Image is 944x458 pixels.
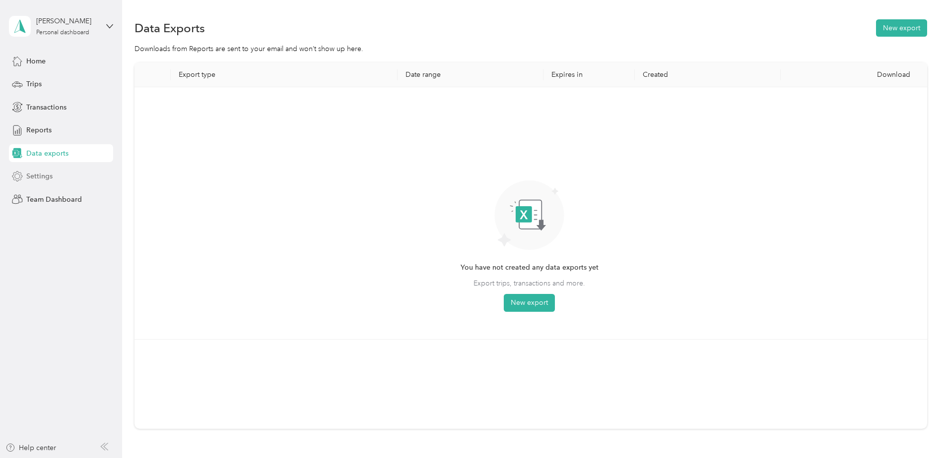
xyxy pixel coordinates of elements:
[135,44,927,54] div: Downloads from Reports are sent to your email and won’t show up here.
[635,62,781,87] th: Created
[26,171,53,181] span: Settings
[26,56,46,66] span: Home
[36,16,98,26] div: [PERSON_NAME]
[26,148,68,159] span: Data exports
[888,402,944,458] iframe: Everlance-gr Chat Button Frame
[543,62,635,87] th: Expires in
[473,278,585,288] span: Export trips, transactions and more.
[36,30,89,36] div: Personal dashboard
[398,62,543,87] th: Date range
[171,62,397,87] th: Export type
[504,294,555,312] button: New export
[26,194,82,205] span: Team Dashboard
[26,102,67,113] span: Transactions
[135,23,205,33] h1: Data Exports
[26,79,42,89] span: Trips
[789,70,919,79] div: Download
[26,125,52,135] span: Reports
[876,19,927,37] button: New export
[461,262,599,273] span: You have not created any data exports yet
[5,443,56,453] button: Help center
